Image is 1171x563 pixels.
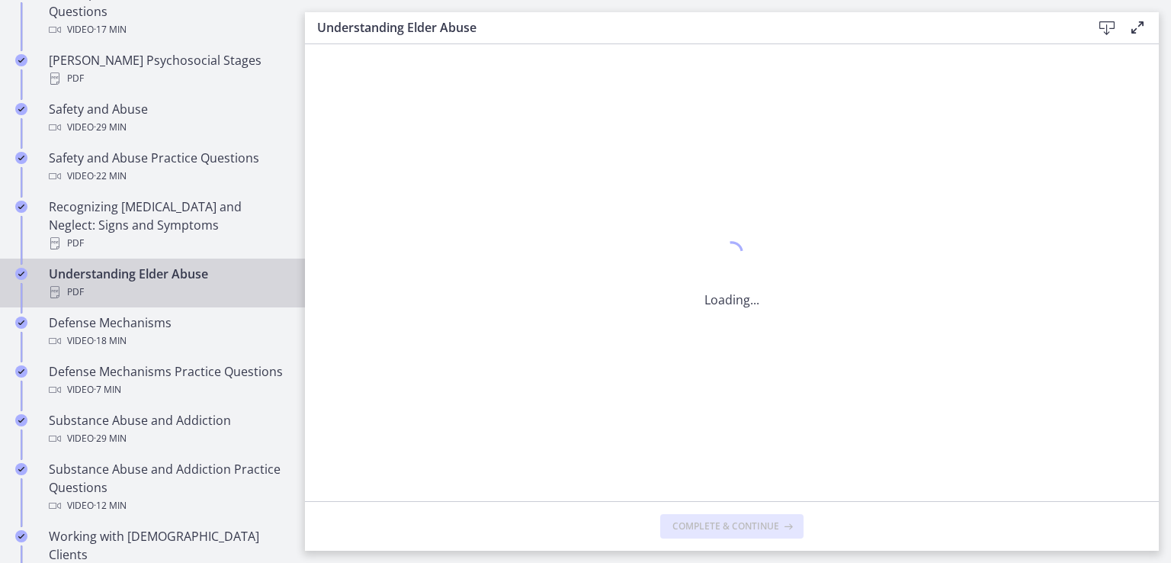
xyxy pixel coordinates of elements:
[94,332,127,350] span: · 18 min
[49,198,287,253] div: Recognizing [MEDICAL_DATA] and Neglect: Signs and Symptoms
[49,362,287,399] div: Defense Mechanisms Practice Questions
[49,149,287,185] div: Safety and Abuse Practice Questions
[49,381,287,399] div: Video
[94,167,127,185] span: · 22 min
[49,411,287,448] div: Substance Abuse and Addiction
[49,497,287,515] div: Video
[49,332,287,350] div: Video
[15,414,27,426] i: Completed
[15,530,27,542] i: Completed
[704,237,759,272] div: 1
[49,234,287,253] div: PDF
[49,460,287,515] div: Substance Abuse and Addiction Practice Questions
[317,18,1067,37] h3: Understanding Elder Abuse
[49,100,287,137] div: Safety and Abuse
[15,365,27,378] i: Completed
[15,201,27,213] i: Completed
[15,103,27,115] i: Completed
[49,283,287,301] div: PDF
[49,265,287,301] div: Understanding Elder Abuse
[94,429,127,448] span: · 29 min
[15,268,27,280] i: Completed
[15,317,27,329] i: Completed
[15,152,27,164] i: Completed
[49,21,287,39] div: Video
[49,69,287,88] div: PDF
[15,54,27,66] i: Completed
[94,118,127,137] span: · 29 min
[672,520,779,532] span: Complete & continue
[15,463,27,475] i: Completed
[49,314,287,350] div: Defense Mechanisms
[94,21,127,39] span: · 17 min
[49,118,287,137] div: Video
[94,497,127,515] span: · 12 min
[660,514,804,539] button: Complete & continue
[94,381,121,399] span: · 7 min
[704,291,759,309] p: Loading...
[49,167,287,185] div: Video
[49,51,287,88] div: [PERSON_NAME] Psychosocial Stages
[49,429,287,448] div: Video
